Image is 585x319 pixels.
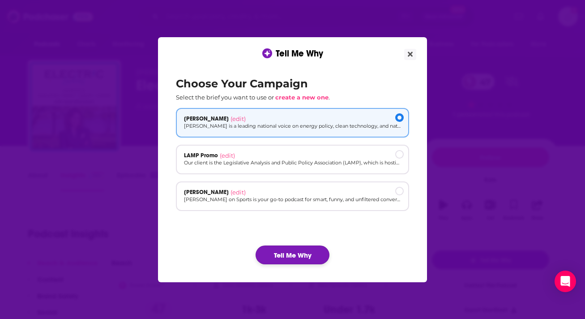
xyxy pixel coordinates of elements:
p: Our client is the Legislative Analysis and Public Policy Association (LAMP), which is hosting a t... [184,159,401,167]
p: [PERSON_NAME] on Sports is your go-to podcast for smart, funny, and unfiltered conversations abou... [184,196,401,203]
span: [PERSON_NAME] [184,189,229,196]
h2: Choose Your Campaign [176,77,409,90]
p: [PERSON_NAME] is a leading national voice on energy policy, clean technology, and national securi... [184,122,401,130]
span: [PERSON_NAME] [184,115,229,122]
div: Open Intercom Messenger [555,271,576,292]
span: Tell Me Why [276,48,323,59]
button: Close [404,49,416,60]
span: (edit) [231,115,246,122]
span: (edit) [231,189,246,196]
img: tell me why sparkle [264,50,271,57]
button: Tell Me Why [256,246,329,264]
span: (edit) [220,152,235,159]
span: create a new one [275,94,329,101]
p: Select the brief you want to use or . [176,94,409,101]
span: LAMP Promo [184,152,218,159]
